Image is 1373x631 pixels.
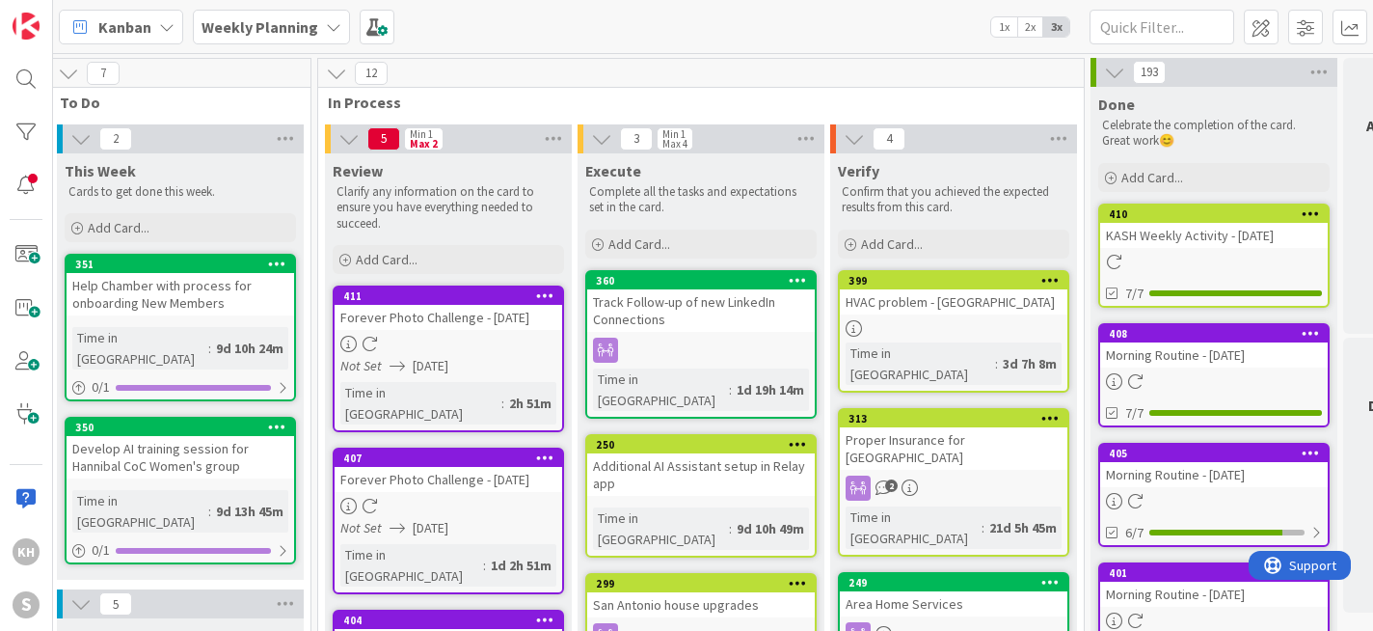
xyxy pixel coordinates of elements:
div: San Antonio house upgrades [587,592,815,617]
div: 410 [1109,207,1328,221]
span: 5 [367,127,400,151]
span: 3x [1043,17,1069,37]
a: 407Forever Photo Challenge - [DATE]Not Set[DATE]Time in [GEOGRAPHIC_DATA]:1d 2h 51m [333,448,564,594]
span: 7/7 [1125,284,1144,304]
span: 4 [873,127,905,151]
div: 399 [840,272,1067,289]
span: Kanban [98,15,151,39]
a: 360Track Follow-up of new LinkedIn ConnectionsTime in [GEOGRAPHIC_DATA]:1d 19h 14m [585,270,817,419]
span: Add Card... [861,235,923,253]
input: Quick Filter... [1090,10,1234,44]
span: Done [1098,95,1135,114]
div: Time in [GEOGRAPHIC_DATA] [593,369,729,411]
span: 193 [1133,61,1166,84]
a: 313Proper Insurance for [GEOGRAPHIC_DATA]Time in [GEOGRAPHIC_DATA]:21d 5h 45m [838,408,1069,557]
div: Track Follow-up of new LinkedIn Connections [587,289,815,332]
span: 2 [99,127,132,151]
span: 7/7 [1125,403,1144,424]
div: 411Forever Photo Challenge - [DATE] [335,288,562,330]
div: 411 [343,289,562,303]
div: KH [13,538,40,565]
div: 9d 10h 24m [211,338,288,359]
div: 407Forever Photo Challenge - [DATE] [335,450,562,492]
div: Time in [GEOGRAPHIC_DATA] [846,343,995,385]
div: 410KASH Weekly Activity - [DATE] [1100,206,1328,248]
div: Forever Photo Challenge - [DATE] [335,305,562,330]
div: 408Morning Routine - [DATE] [1100,325,1328,368]
div: 2h 51m [504,393,556,414]
span: [DATE] [413,518,448,538]
div: Time in [GEOGRAPHIC_DATA] [72,327,208,370]
span: : [208,338,211,359]
span: 3 [620,127,653,151]
span: 7 [87,62,120,85]
div: 404 [335,612,562,629]
div: 299 [587,575,815,592]
div: Help Chamber with process for onboarding New Members [67,273,294,315]
div: 1d 19h 14m [732,379,809,400]
div: Proper Insurance for [GEOGRAPHIC_DATA] [840,427,1067,470]
div: 407 [335,450,562,467]
span: Review [333,161,383,180]
div: Morning Routine - [DATE] [1100,343,1328,368]
div: 250 [587,436,815,453]
div: 249 [840,574,1067,591]
span: : [982,517,984,538]
div: 401Morning Routine - [DATE] [1100,564,1328,607]
p: Complete all the tasks and expectations set in the card. [589,184,813,216]
div: 407 [343,452,562,465]
span: Add Card... [356,251,417,268]
div: 351 [75,258,294,271]
span: 0 / 1 [92,540,110,561]
div: Max 4 [662,139,687,149]
span: Execute [585,161,641,180]
span: 2 [885,480,898,492]
div: Area Home Services [840,591,1067,617]
div: Time in [GEOGRAPHIC_DATA] [846,507,982,549]
i: Not Set [340,357,382,374]
a: 250Additional AI Assistant setup in Relay appTime in [GEOGRAPHIC_DATA]:9d 10h 49m [585,434,817,558]
div: 350Develop AI training session for Hannibal CoC Women's group [67,419,294,479]
span: In Process [328,93,1060,112]
div: 1d 2h 51m [486,555,556,576]
div: Forever Photo Challenge - [DATE] [335,467,562,492]
span: Add Card... [1121,169,1183,186]
div: 250Additional AI Assistant setup in Relay app [587,436,815,496]
span: : [729,518,732,539]
div: 405 [1109,447,1328,460]
span: To Do [60,93,286,112]
span: Verify [838,161,879,180]
div: Morning Routine - [DATE] [1100,462,1328,487]
div: Min 1 [662,129,686,139]
span: : [501,393,504,414]
div: 9d 10h 49m [732,518,809,539]
div: 313 [848,412,1067,425]
div: 410 [1100,206,1328,223]
span: 😊 [1159,132,1174,149]
span: 5 [99,592,132,616]
div: Time in [GEOGRAPHIC_DATA] [340,544,483,587]
a: 408Morning Routine - [DATE]7/7 [1098,323,1330,427]
span: 2x [1017,17,1043,37]
div: 399 [848,274,1067,288]
a: 411Forever Photo Challenge - [DATE]Not Set[DATE]Time in [GEOGRAPHIC_DATA]:2h 51m [333,286,564,432]
div: 299 [596,577,815,590]
a: 351Help Chamber with process for onboarding New MembersTime in [GEOGRAPHIC_DATA]:9d 10h 24m0/1 [65,254,296,401]
p: Celebrate the completion of the card. Great work [1102,118,1326,150]
span: Add Card... [608,235,670,253]
a: 410KASH Weekly Activity - [DATE]7/7 [1098,204,1330,308]
span: : [208,501,211,522]
p: Confirm that you achieved the expected results from this card. [842,184,1065,216]
a: 399HVAC problem - [GEOGRAPHIC_DATA]Time in [GEOGRAPHIC_DATA]:3d 7h 8m [838,270,1069,393]
div: KASH Weekly Activity - [DATE] [1100,223,1328,248]
span: 6/7 [1125,523,1144,543]
span: Add Card... [88,219,149,236]
div: 21d 5h 45m [984,517,1062,538]
div: S [13,591,40,618]
div: Additional AI Assistant setup in Relay app [587,453,815,496]
div: 249Area Home Services [840,574,1067,617]
div: Time in [GEOGRAPHIC_DATA] [72,490,208,533]
div: 351Help Chamber with process for onboarding New Members [67,256,294,315]
div: 3d 7h 8m [998,353,1062,374]
div: 408 [1109,327,1328,341]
